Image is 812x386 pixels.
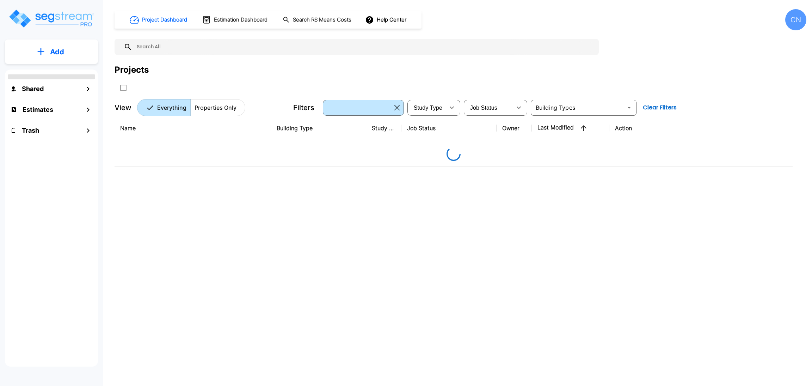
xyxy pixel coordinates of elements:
[190,99,245,116] button: Properties Only
[271,115,366,141] th: Building Type
[409,98,445,117] div: Select
[195,103,236,112] p: Properties Only
[5,42,98,62] button: Add
[199,12,271,27] button: Estimation Dashboard
[137,99,245,116] div: Platform
[115,115,271,141] th: Name
[214,16,267,24] h1: Estimation Dashboard
[22,126,39,135] h1: Trash
[293,16,351,24] h1: Search RS Means Costs
[366,115,401,141] th: Study Type
[532,115,609,141] th: Last Modified
[785,9,806,30] div: CN
[115,64,149,76] div: Projects
[280,13,355,27] button: Search RS Means Costs
[465,98,512,117] div: Select
[640,101,679,115] button: Clear Filters
[497,115,532,141] th: Owner
[609,115,655,141] th: Action
[127,12,191,28] button: Project Dashboard
[324,98,392,117] div: Select
[137,99,191,116] button: Everything
[401,115,497,141] th: Job Status
[23,105,53,114] h1: Estimates
[115,102,131,113] p: View
[157,103,186,112] p: Everything
[142,16,187,24] h1: Project Dashboard
[533,103,623,113] input: Building Types
[364,13,409,26] button: Help Center
[414,105,442,111] span: Study Type
[132,39,595,55] input: Search All
[624,103,634,113] button: Open
[50,47,64,57] p: Add
[116,81,130,95] button: SelectAll
[470,105,497,111] span: Job Status
[293,102,314,113] p: Filters
[8,8,94,29] img: Logo
[22,84,44,94] h1: Shared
